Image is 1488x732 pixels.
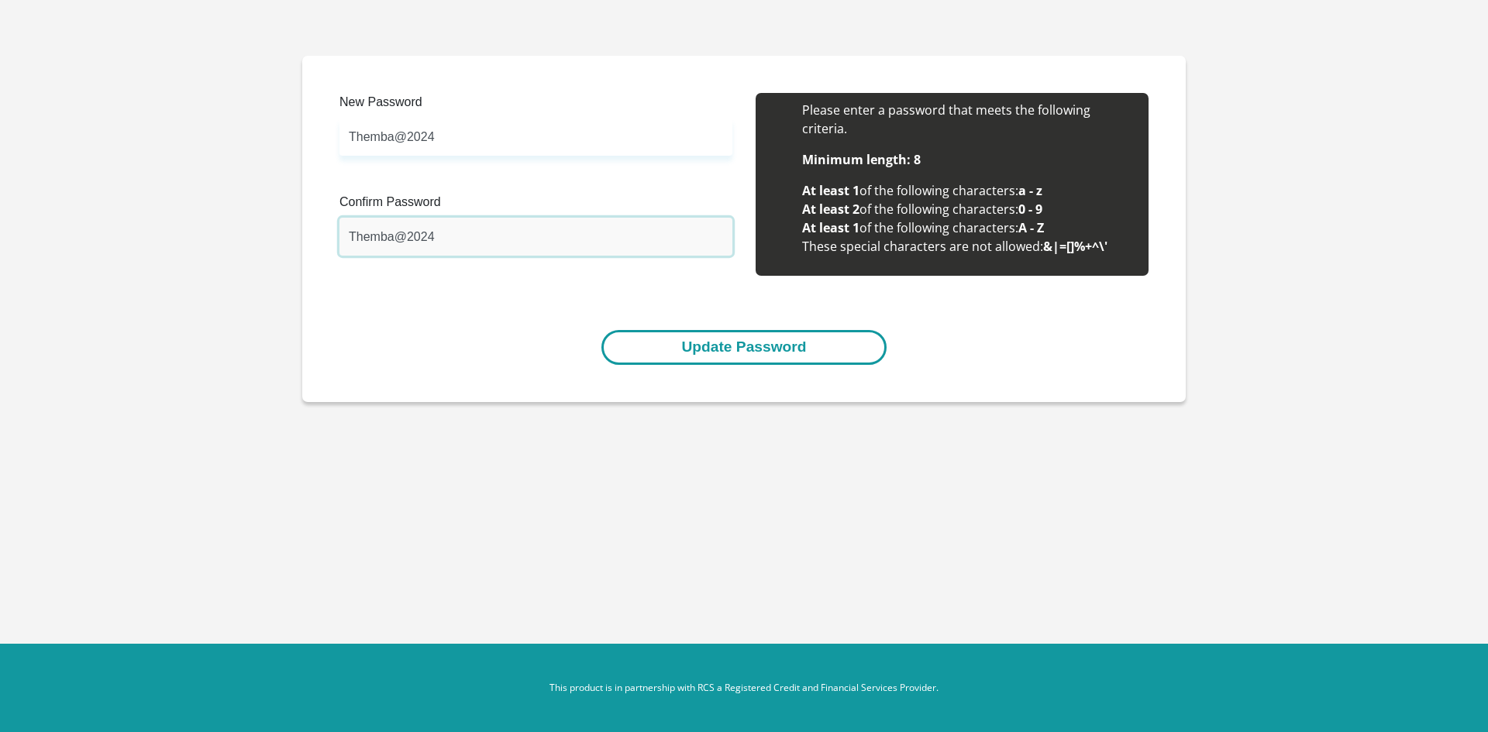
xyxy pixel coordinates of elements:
label: New Password [339,93,732,118]
li: Please enter a password that meets the following criteria. [802,101,1133,138]
b: At least 1 [802,219,859,236]
li: These special characters are not allowed: [802,237,1133,256]
b: At least 2 [802,201,859,218]
input: Confirm Password [339,218,732,256]
b: A - Z [1018,219,1044,236]
b: At least 1 [802,182,859,199]
li: of the following characters: [802,181,1133,200]
li: of the following characters: [802,218,1133,237]
b: Minimum length: 8 [802,151,921,168]
label: Confirm Password [339,193,732,218]
button: Update Password [601,330,886,365]
input: Enter new Password [339,118,732,156]
p: This product is in partnership with RCS a Registered Credit and Financial Services Provider. [314,681,1174,695]
b: 0 - 9 [1018,201,1042,218]
b: a - z [1018,182,1042,199]
li: of the following characters: [802,200,1133,218]
b: &|=[]%+^\' [1043,238,1107,255]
